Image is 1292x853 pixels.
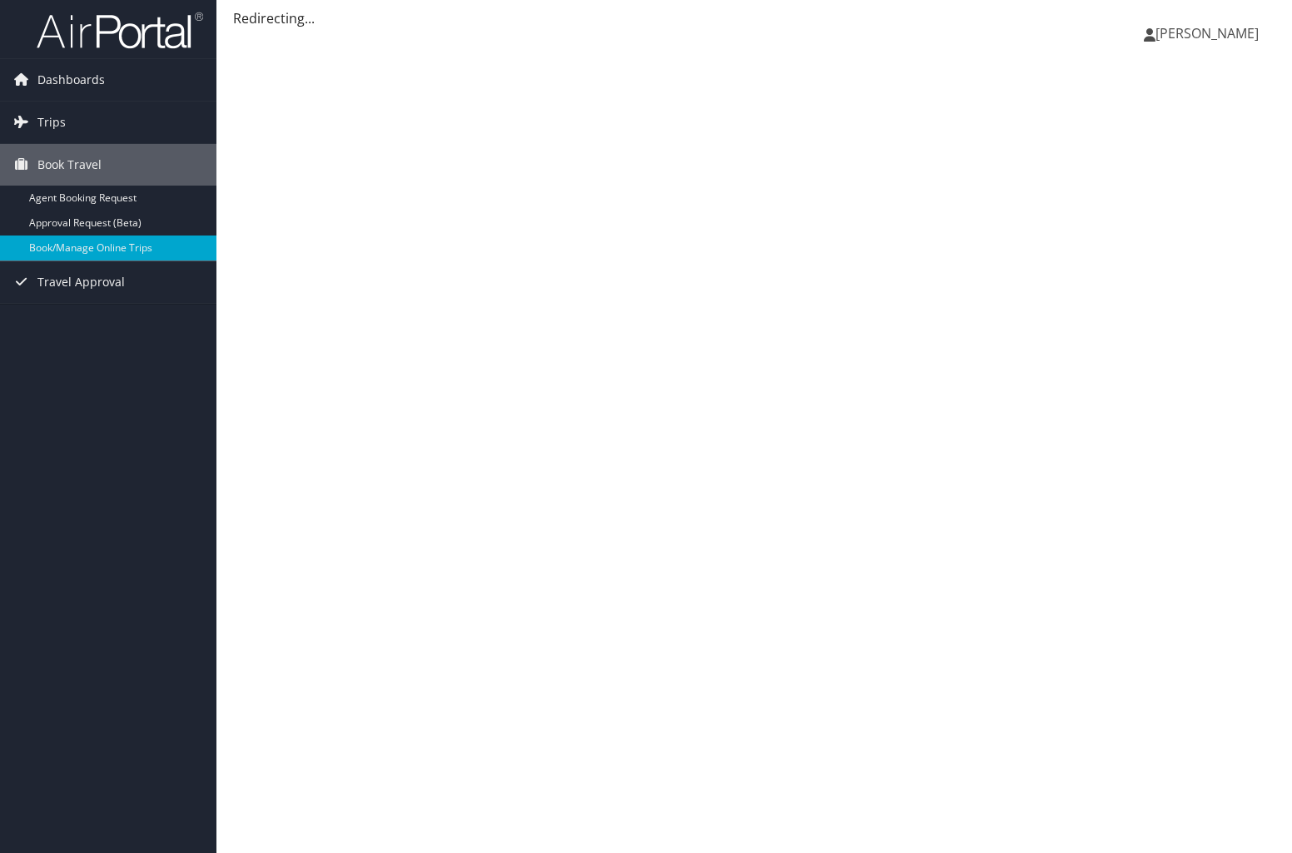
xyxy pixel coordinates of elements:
[37,261,125,303] span: Travel Approval
[37,11,203,50] img: airportal-logo.png
[1155,24,1259,42] span: [PERSON_NAME]
[233,8,1275,28] div: Redirecting...
[37,102,66,143] span: Trips
[1144,8,1275,58] a: [PERSON_NAME]
[37,144,102,186] span: Book Travel
[37,59,105,101] span: Dashboards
